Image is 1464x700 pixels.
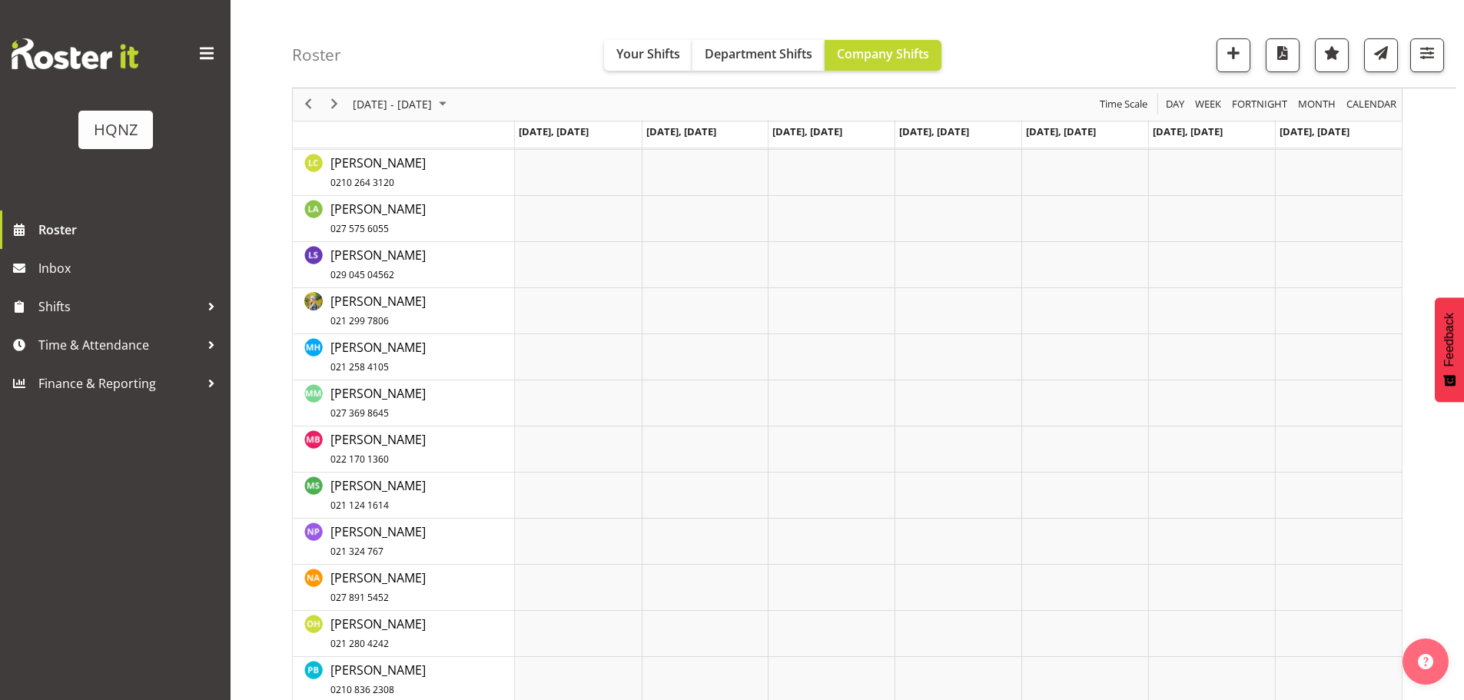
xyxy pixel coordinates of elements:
span: Roster [38,218,223,241]
button: October 2025 [350,95,453,114]
span: 021 258 4105 [330,360,389,373]
span: Feedback [1442,313,1456,367]
td: Luciana Glascher resource [293,288,515,334]
a: [PERSON_NAME]0210 836 2308 [330,661,426,698]
button: Month [1344,95,1399,114]
span: [DATE], [DATE] [772,124,842,138]
button: Timeline Day [1164,95,1187,114]
span: 022 170 1360 [330,453,389,466]
span: [PERSON_NAME] [330,662,426,697]
button: Download a PDF of the roster according to the set date range. [1266,38,1300,72]
a: [PERSON_NAME]027 891 5452 [330,569,426,605]
div: October 09 - 15, 2025 [347,88,456,121]
td: Molly Saker resource [293,473,515,519]
span: [DATE] - [DATE] [351,95,433,114]
span: Day [1164,95,1186,114]
span: [PERSON_NAME] [330,293,426,328]
td: Neil Proctor resource [293,519,515,565]
td: Mark Haysmith resource [293,334,515,380]
span: [DATE], [DATE] [519,124,589,138]
span: [DATE], [DATE] [1153,124,1223,138]
button: Add a new shift [1217,38,1250,72]
a: [PERSON_NAME]022 170 1360 [330,430,426,467]
button: Previous [298,95,319,114]
button: Fortnight [1230,95,1290,114]
span: Time & Attendance [38,333,200,357]
span: 021 124 1614 [330,499,389,512]
td: Louise Skovlund Hansen resource [293,242,515,288]
a: [PERSON_NAME]0210 264 3120 [330,154,426,191]
td: Miel Beck resource [293,426,515,473]
td: Max McDonald resource [293,380,515,426]
button: Feedback - Show survey [1435,297,1464,402]
span: 027 369 8645 [330,406,389,420]
span: Finance & Reporting [38,372,200,395]
a: [PERSON_NAME]021 280 4242 [330,615,426,652]
span: Shifts [38,295,200,318]
button: Timeline Week [1193,95,1224,114]
span: [PERSON_NAME] [330,201,426,236]
span: Company Shifts [837,45,929,62]
td: Otis Haysmith resource [293,611,515,657]
a: [PERSON_NAME]021 258 4105 [330,338,426,375]
button: Next [324,95,345,114]
a: [PERSON_NAME]027 369 8645 [330,384,426,421]
span: [PERSON_NAME] [330,247,426,282]
span: 027 575 6055 [330,222,389,235]
td: Libby-Jean Challis resource [293,150,515,196]
div: next period [321,88,347,121]
img: Rosterit website logo [12,38,138,69]
span: 021 324 767 [330,545,383,558]
span: [DATE], [DATE] [646,124,716,138]
span: [PERSON_NAME] [330,339,426,374]
button: Time Scale [1097,95,1150,114]
span: Inbox [38,257,223,280]
span: Department Shifts [705,45,812,62]
span: 029 045 04562 [330,268,394,281]
button: Highlight an important date within the roster. [1315,38,1349,72]
button: Department Shifts [692,40,825,71]
button: Company Shifts [825,40,941,71]
span: [DATE], [DATE] [899,124,969,138]
button: Filter Shifts [1410,38,1444,72]
td: Lilia Andrade resource [293,196,515,242]
h4: Roster [292,46,341,64]
span: 021 299 7806 [330,314,389,327]
span: 027 891 5452 [330,591,389,604]
div: HQNZ [94,118,138,141]
span: 0210 264 3120 [330,176,394,189]
span: [PERSON_NAME] [330,431,426,466]
span: [PERSON_NAME] [330,154,426,190]
span: 021 280 4242 [330,637,389,650]
span: [PERSON_NAME] [330,477,426,513]
a: [PERSON_NAME]021 124 1614 [330,476,426,513]
span: Time Scale [1098,95,1149,114]
td: Nickylee Anderson resource [293,565,515,611]
span: [PERSON_NAME] [330,615,426,651]
span: Fortnight [1230,95,1289,114]
span: [DATE], [DATE] [1026,124,1096,138]
span: [DATE], [DATE] [1280,124,1349,138]
a: [PERSON_NAME]029 045 04562 [330,246,426,283]
span: [PERSON_NAME] [330,569,426,605]
div: previous period [295,88,321,121]
img: help-xxl-2.png [1418,654,1433,669]
span: Your Shifts [616,45,680,62]
span: 0210 836 2308 [330,683,394,696]
a: [PERSON_NAME]021 299 7806 [330,292,426,329]
span: calendar [1345,95,1398,114]
button: Your Shifts [604,40,692,71]
button: Send a list of all shifts for the selected filtered period to all rostered employees. [1364,38,1398,72]
a: [PERSON_NAME]021 324 767 [330,523,426,559]
a: [PERSON_NAME]027 575 6055 [330,200,426,237]
span: Week [1193,95,1223,114]
button: Timeline Month [1296,95,1339,114]
span: [PERSON_NAME] [330,385,426,420]
span: [PERSON_NAME] [330,523,426,559]
span: Month [1296,95,1337,114]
